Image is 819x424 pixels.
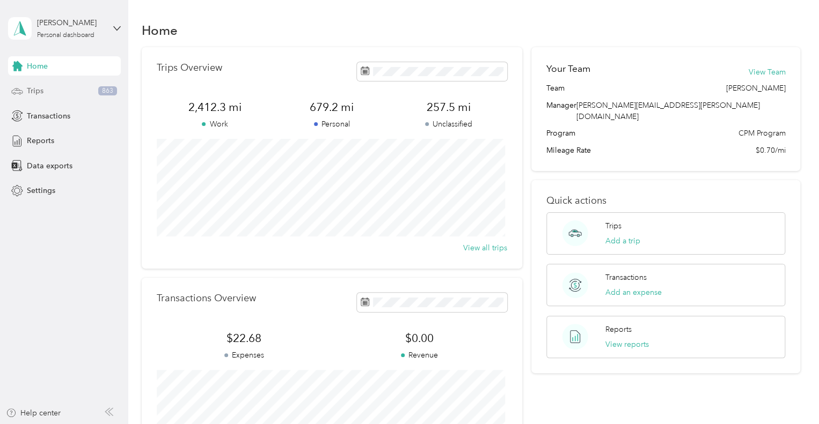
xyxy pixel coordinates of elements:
[605,272,647,283] p: Transactions
[463,242,507,254] button: View all trips
[759,364,819,424] iframe: Everlance-gr Chat Button Frame
[37,17,104,28] div: [PERSON_NAME]
[27,61,48,72] span: Home
[546,100,576,122] span: Manager
[157,349,332,361] p: Expenses
[332,349,507,361] p: Revenue
[6,407,61,419] button: Help center
[546,195,785,206] p: Quick actions
[157,100,274,115] span: 2,412.3 mi
[27,160,72,172] span: Data exports
[27,85,43,96] span: Trips
[748,66,785,78] button: View Team
[546,145,591,156] span: Mileage Rate
[98,86,117,96] span: 863
[605,220,621,232] p: Trips
[390,100,507,115] span: 257.5 mi
[576,101,760,121] span: [PERSON_NAME][EMAIL_ADDRESS][PERSON_NAME][DOMAIN_NAME]
[755,145,785,156] span: $0.70/mi
[605,235,640,247] button: Add a trip
[546,128,575,139] span: Program
[157,118,274,130] p: Work
[27,110,70,122] span: Transactions
[738,128,785,139] span: CPM Program
[273,100,390,115] span: 679.2 mi
[157,293,256,304] p: Transactions Overview
[726,83,785,94] span: [PERSON_NAME]
[546,83,565,94] span: Team
[142,25,178,36] h1: Home
[157,62,222,73] p: Trips Overview
[157,331,332,346] span: $22.68
[332,331,507,346] span: $0.00
[27,185,55,196] span: Settings
[37,32,94,39] div: Personal dashboard
[27,135,54,146] span: Reports
[605,324,632,335] p: Reports
[605,287,662,298] button: Add an expense
[605,339,649,350] button: View reports
[546,62,590,76] h2: Your Team
[273,118,390,130] p: Personal
[390,118,507,130] p: Unclassified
